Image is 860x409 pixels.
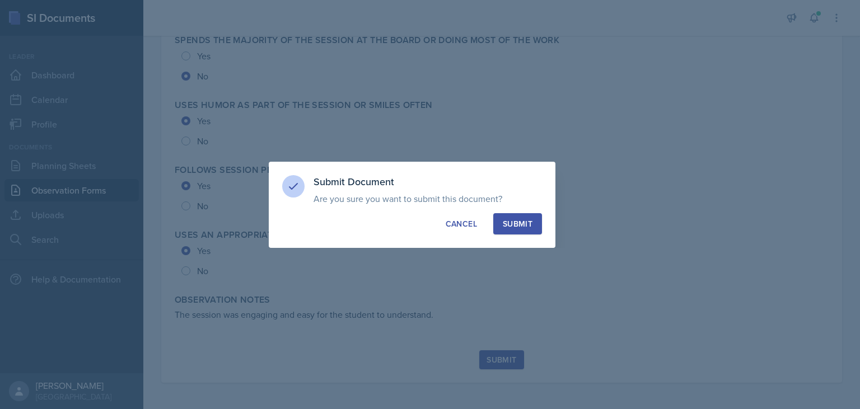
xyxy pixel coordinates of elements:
[503,218,532,229] div: Submit
[436,213,487,234] button: Cancel
[493,213,542,234] button: Submit
[446,218,477,229] div: Cancel
[314,193,542,204] p: Are you sure you want to submit this document?
[314,175,542,189] h3: Submit Document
